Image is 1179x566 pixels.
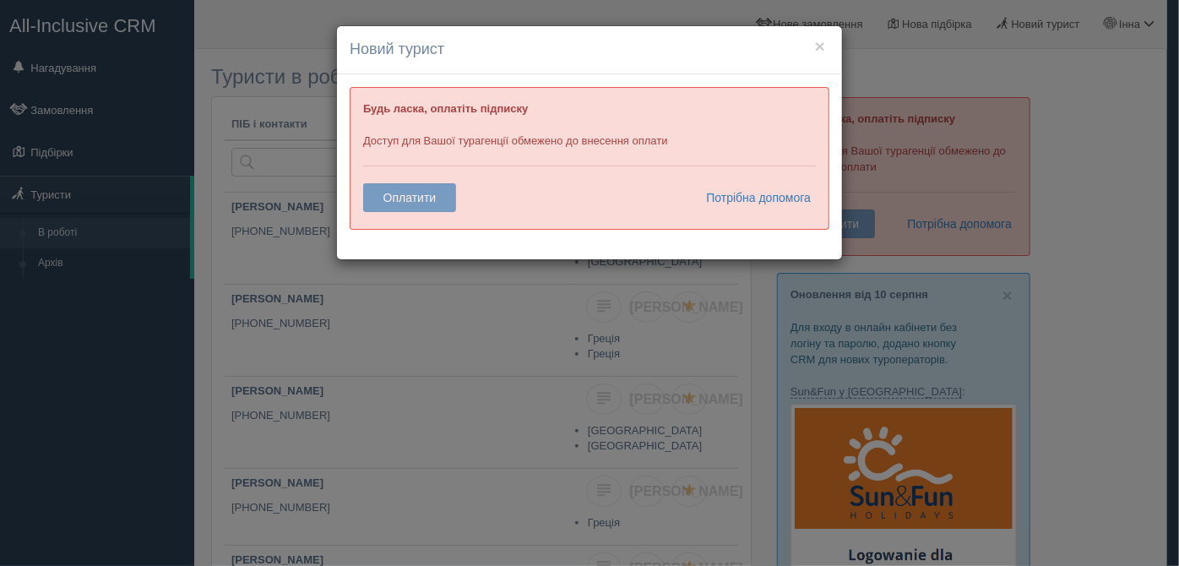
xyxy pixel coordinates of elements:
[363,183,456,212] button: Оплатити
[363,102,528,115] b: Будь ласка, оплатіть підписку
[350,39,829,61] h4: Новий турист
[695,183,812,212] a: Потрібна допомога
[350,87,829,230] div: Доступ для Вашої турагенції обмежено до внесення оплати
[815,37,825,55] button: ×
